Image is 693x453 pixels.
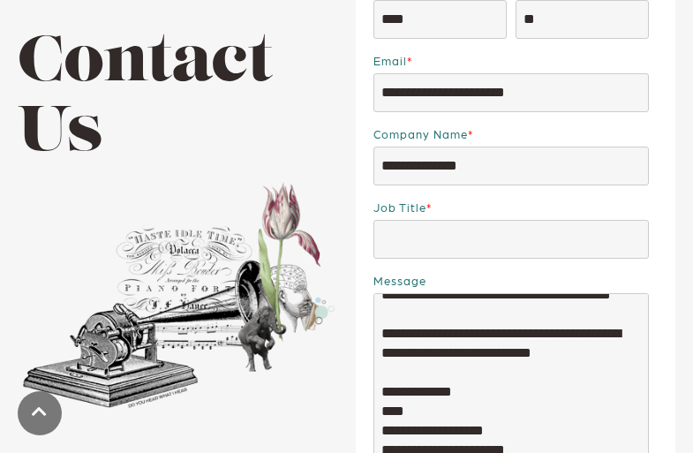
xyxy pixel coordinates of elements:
[373,127,468,140] span: Company name
[373,200,426,214] span: Job Title
[18,30,337,170] h1: Contact Us
[373,274,426,287] span: Message
[373,54,407,67] span: Email
[18,177,337,414] img: Collage of phonograph, flowers, and elephant and a hand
